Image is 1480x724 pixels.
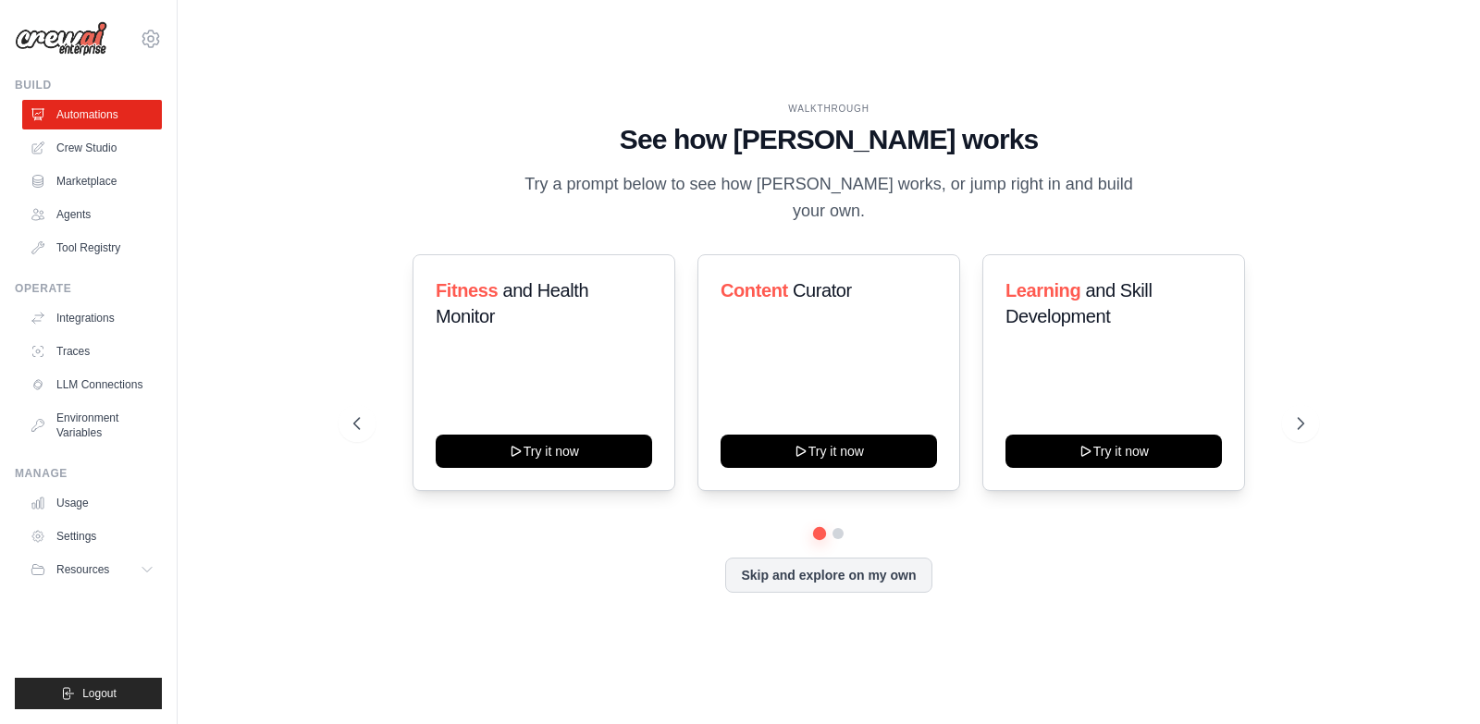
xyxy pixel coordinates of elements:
[793,280,852,301] span: Curator
[22,337,162,366] a: Traces
[22,200,162,229] a: Agents
[436,280,498,301] span: Fitness
[22,233,162,263] a: Tool Registry
[436,280,588,326] span: and Health Monitor
[721,280,788,301] span: Content
[15,678,162,709] button: Logout
[22,555,162,584] button: Resources
[353,102,1303,116] div: WALKTHROUGH
[22,133,162,163] a: Crew Studio
[353,123,1303,156] h1: See how [PERSON_NAME] works
[22,522,162,551] a: Settings
[725,558,931,593] button: Skip and explore on my own
[22,403,162,448] a: Environment Variables
[1005,280,1080,301] span: Learning
[22,166,162,196] a: Marketplace
[721,435,937,468] button: Try it now
[82,686,117,701] span: Logout
[22,303,162,333] a: Integrations
[56,562,109,577] span: Resources
[15,21,107,56] img: Logo
[436,435,652,468] button: Try it now
[15,78,162,92] div: Build
[22,100,162,129] a: Automations
[1005,435,1222,468] button: Try it now
[15,466,162,481] div: Manage
[1005,280,1152,326] span: and Skill Development
[22,370,162,399] a: LLM Connections
[518,171,1140,226] p: Try a prompt below to see how [PERSON_NAME] works, or jump right in and build your own.
[22,488,162,518] a: Usage
[15,281,162,296] div: Operate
